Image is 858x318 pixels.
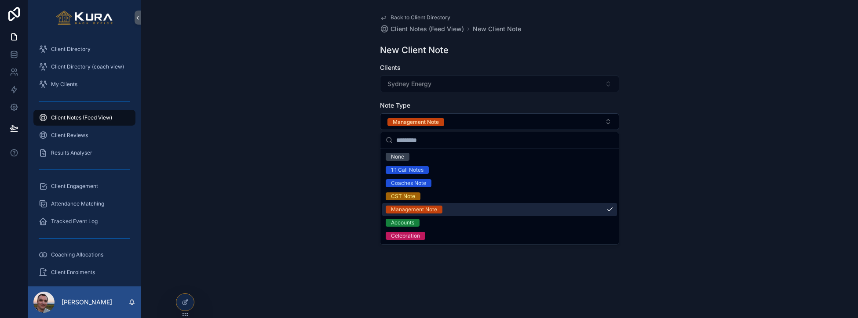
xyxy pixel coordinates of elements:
[33,196,135,212] a: Attendance Matching
[51,46,91,53] span: Client Directory
[391,179,426,187] div: Coaches Note
[391,232,420,240] div: Celebration
[473,25,521,33] a: New Client Note
[51,81,77,88] span: My Clients
[51,149,92,156] span: Results Analyser
[391,25,464,33] span: Client Notes (Feed View)
[33,127,135,143] a: Client Reviews
[391,192,415,200] div: CST Note
[33,41,135,57] a: Client Directory
[51,200,104,207] span: Attendance Matching
[391,166,424,174] div: 1:1 Call Notes
[33,59,135,75] a: Client Directory (coach view)
[33,110,135,126] a: Client Notes (Feed View)
[393,118,439,126] div: Management Note
[51,269,95,276] span: Client Enrolments
[380,101,410,109] span: Note Type
[391,14,450,21] span: Back to Client Directory
[33,247,135,263] a: Coaching Allocations
[380,14,450,21] a: Back to Client Directory
[51,63,124,70] span: Client Directory (coach view)
[51,132,88,139] span: Client Reviews
[33,145,135,161] a: Results Analyser
[33,76,135,92] a: My Clients
[33,213,135,229] a: Tracked Event Log
[391,153,404,161] div: None
[380,113,619,130] button: Select Button
[391,219,414,227] div: Accounts
[51,114,112,121] span: Client Notes (Feed View)
[51,218,98,225] span: Tracked Event Log
[51,251,103,258] span: Coaching Allocations
[51,183,98,190] span: Client Engagement
[33,264,135,280] a: Client Enrolments
[391,206,437,213] div: Management Note
[380,64,401,71] span: Clients
[56,11,113,25] img: App logo
[380,25,464,33] a: Client Notes (Feed View)
[62,298,112,307] p: [PERSON_NAME]
[28,35,141,286] div: scrollable content
[380,148,619,244] div: Suggestions
[33,178,135,194] a: Client Engagement
[380,44,449,56] h1: New Client Note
